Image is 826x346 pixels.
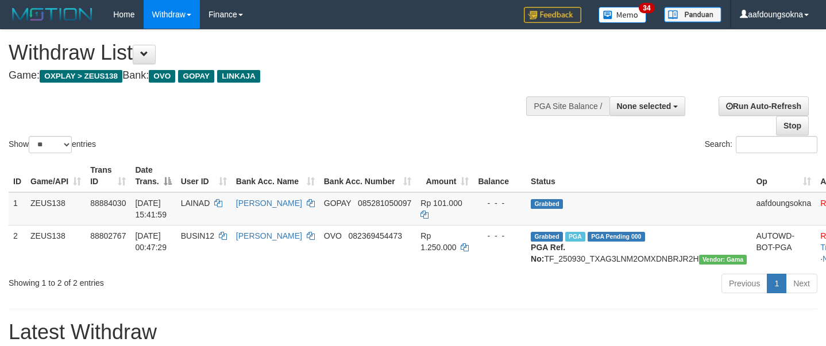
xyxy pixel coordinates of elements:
span: OXPLAY > ZEUS138 [40,70,122,83]
span: Vendor URL: https://trx31.1velocity.biz [699,255,747,265]
span: LINKAJA [217,70,260,83]
span: Grabbed [531,232,563,242]
td: 1 [9,192,26,226]
a: [PERSON_NAME] [236,231,302,240]
th: Status [526,160,751,192]
span: GOPAY [178,70,214,83]
span: LAINAD [181,199,210,208]
th: Bank Acc. Number: activate to sort column ascending [319,160,416,192]
img: MOTION_logo.png [9,6,96,23]
th: Game/API: activate to sort column ascending [26,160,86,192]
span: 88802767 [90,231,126,240]
th: Op: activate to sort column ascending [751,160,816,192]
img: Feedback.jpg [524,7,581,23]
span: [DATE] 15:41:59 [135,199,167,219]
td: TF_250930_TXAG3LNM2OMXDNBRJR2H [526,225,751,269]
div: Showing 1 to 2 of 2 entries [9,273,335,289]
span: OVO [149,70,175,83]
span: 34 [639,3,654,13]
span: 88884030 [90,199,126,208]
span: Copy 082369454473 to clipboard [349,231,402,240]
a: Next [786,274,817,293]
span: Grabbed [531,199,563,209]
a: 1 [767,274,786,293]
a: Run Auto-Refresh [719,96,809,116]
h1: Latest Withdraw [9,321,817,344]
h4: Game: Bank: [9,70,539,81]
span: Rp 1.250.000 [420,231,456,252]
td: ZEUS138 [26,192,86,226]
td: 2 [9,225,26,269]
th: User ID: activate to sort column ascending [176,160,231,192]
label: Show entries [9,136,96,153]
th: Date Trans.: activate to sort column descending [130,160,176,192]
label: Search: [705,136,817,153]
button: None selected [609,96,686,116]
a: [PERSON_NAME] [236,199,302,208]
th: Bank Acc. Name: activate to sort column ascending [231,160,319,192]
input: Search: [736,136,817,153]
div: - - - [478,197,522,209]
span: BUSIN12 [181,231,214,240]
span: PGA Pending [588,232,645,242]
span: Rp 101.000 [420,199,462,208]
a: Stop [776,116,809,135]
th: Balance [473,160,526,192]
th: Amount: activate to sort column ascending [416,160,473,192]
td: AUTOWD-BOT-PGA [751,225,816,269]
th: ID [9,160,26,192]
span: OVO [324,231,342,240]
div: PGA Site Balance / [526,96,609,116]
td: ZEUS138 [26,225,86,269]
img: Button%20Memo.svg [599,7,647,23]
img: panduan.png [664,7,721,22]
th: Trans ID: activate to sort column ascending [86,160,130,192]
td: aafdoungsokna [751,192,816,226]
b: PGA Ref. No: [531,243,565,263]
span: GOPAY [324,199,351,208]
span: [DATE] 00:47:29 [135,231,167,252]
div: - - - [478,230,522,242]
span: Copy 085281050097 to clipboard [358,199,411,208]
a: Previous [721,274,767,293]
h1: Withdraw List [9,41,539,64]
span: None selected [617,102,671,111]
span: Marked by aafsreyleap [565,232,585,242]
select: Showentries [29,136,72,153]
